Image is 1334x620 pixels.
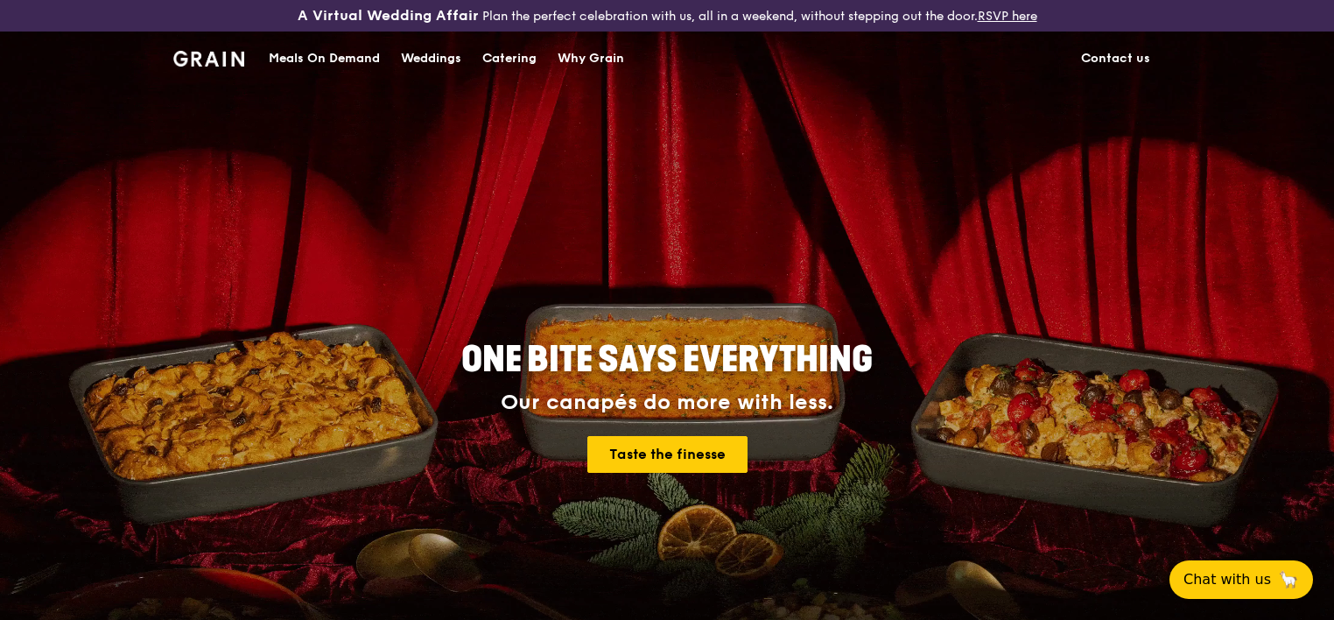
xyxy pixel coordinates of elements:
div: Plan the perfect celebration with us, all in a weekend, without stepping out the door. [222,7,1112,25]
button: Chat with us🦙 [1169,560,1313,599]
span: 🦙 [1278,569,1299,590]
div: Why Grain [558,32,624,85]
div: Catering [482,32,537,85]
img: Grain [173,51,244,67]
a: RSVP here [978,9,1037,24]
a: Weddings [390,32,472,85]
a: Why Grain [547,32,635,85]
a: GrainGrain [173,31,244,83]
div: Weddings [401,32,461,85]
h3: A Virtual Wedding Affair [298,7,479,25]
div: Meals On Demand [269,32,380,85]
a: Taste the finesse [587,436,748,473]
div: Our canapés do more with less. [352,391,982,415]
a: Contact us [1071,32,1161,85]
span: Chat with us [1183,569,1271,590]
span: ONE BITE SAYS EVERYTHING [461,339,873,381]
a: Catering [472,32,547,85]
